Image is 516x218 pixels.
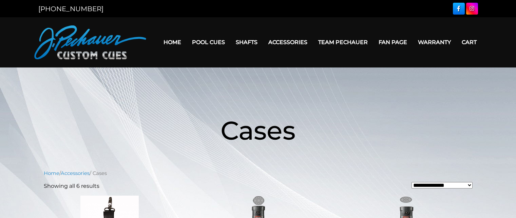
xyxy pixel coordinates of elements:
a: Shafts [230,34,263,51]
a: [PHONE_NUMBER] [38,5,103,13]
select: Shop order [412,182,473,189]
img: Pechauer Custom Cues [34,25,146,59]
a: Accessories [263,34,313,51]
a: Cart [456,34,482,51]
p: Showing all 6 results [44,182,99,190]
a: Team Pechauer [313,34,373,51]
a: Pool Cues [187,34,230,51]
nav: Breadcrumb [44,170,473,177]
a: Warranty [413,34,456,51]
a: Fan Page [373,34,413,51]
a: Home [158,34,187,51]
span: Cases [221,115,295,146]
a: Home [44,170,59,176]
a: Accessories [61,170,90,176]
